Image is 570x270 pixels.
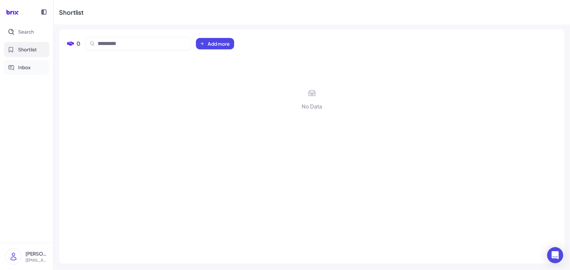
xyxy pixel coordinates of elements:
p: [PERSON_NAME] [25,250,48,257]
img: user_logo.png [6,249,21,264]
div: Open Intercom Messenger [547,247,563,263]
span: 0 [76,40,80,48]
span: Shortlist [18,46,37,53]
span: Inbox [18,64,31,71]
span: Search [18,28,34,35]
p: [EMAIL_ADDRESS][DOMAIN_NAME] [25,257,48,263]
button: Search [4,24,49,39]
div: No Data [302,102,322,110]
div: Shortlist [59,8,84,17]
span: Add more [208,40,230,47]
button: Add more [196,38,234,49]
button: Inbox [4,60,49,75]
button: Shortlist [4,42,49,57]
